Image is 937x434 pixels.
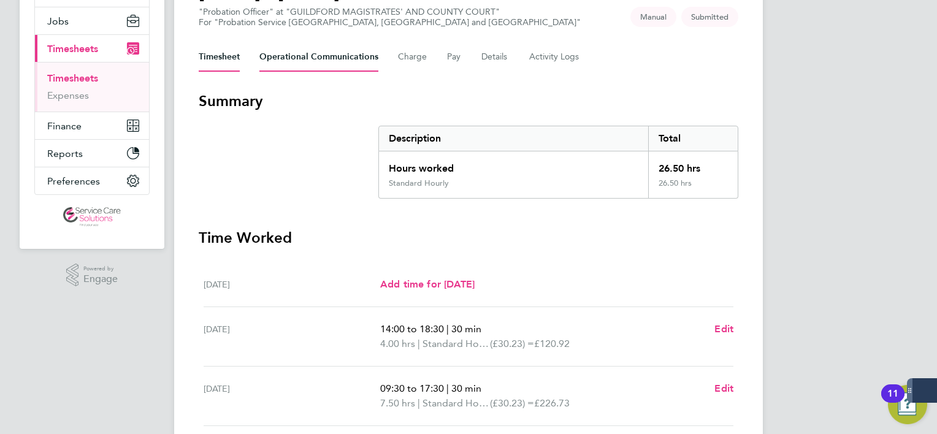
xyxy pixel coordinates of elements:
[451,383,481,394] span: 30 min
[47,89,89,101] a: Expenses
[490,397,534,409] span: (£30.23) =
[714,383,733,394] span: Edit
[446,383,449,394] span: |
[47,120,82,132] span: Finance
[35,140,149,167] button: Reports
[534,338,570,349] span: £120.92
[648,178,738,198] div: 26.50 hrs
[199,228,738,248] h3: Time Worked
[714,322,733,337] a: Edit
[35,112,149,139] button: Finance
[47,43,98,55] span: Timesheets
[47,15,69,27] span: Jobs
[529,42,581,72] button: Activity Logs
[380,278,475,290] span: Add time for [DATE]
[204,322,380,351] div: [DATE]
[63,207,121,227] img: servicecare-logo-retina.png
[35,7,149,34] button: Jobs
[714,323,733,335] span: Edit
[259,42,378,72] button: Operational Communications
[379,151,648,178] div: Hours worked
[35,167,149,194] button: Preferences
[887,394,898,409] div: 11
[34,207,150,227] a: Go to home page
[534,397,570,409] span: £226.73
[47,175,100,187] span: Preferences
[418,338,420,349] span: |
[490,338,534,349] span: (£30.23) =
[888,385,927,424] button: Open Resource Center, 11 new notifications
[83,274,118,284] span: Engage
[199,91,738,111] h3: Summary
[199,17,581,28] div: For "Probation Service [GEOGRAPHIC_DATA], [GEOGRAPHIC_DATA] and [GEOGRAPHIC_DATA]"
[380,277,475,292] a: Add time for [DATE]
[423,396,490,411] span: Standard Hourly
[380,397,415,409] span: 7.50 hrs
[379,126,648,151] div: Description
[380,338,415,349] span: 4.00 hrs
[398,42,427,72] button: Charge
[681,7,738,27] span: This timesheet is Submitted.
[380,323,444,335] span: 14:00 to 18:30
[47,72,98,84] a: Timesheets
[648,151,738,178] div: 26.50 hrs
[83,264,118,274] span: Powered by
[204,277,380,292] div: [DATE]
[630,7,676,27] span: This timesheet was manually created.
[35,62,149,112] div: Timesheets
[418,397,420,409] span: |
[378,126,738,199] div: Summary
[451,323,481,335] span: 30 min
[380,383,444,394] span: 09:30 to 17:30
[199,42,240,72] button: Timesheet
[66,264,118,287] a: Powered byEngage
[447,42,462,72] button: Pay
[204,381,380,411] div: [DATE]
[199,7,581,28] div: "Probation Officer" at "GUILDFORD MAGISTRATES' AND COUNTY COURT"
[446,323,449,335] span: |
[389,178,449,188] div: Standard Hourly
[423,337,490,351] span: Standard Hourly
[35,35,149,62] button: Timesheets
[714,381,733,396] a: Edit
[47,148,83,159] span: Reports
[648,126,738,151] div: Total
[481,42,510,72] button: Details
